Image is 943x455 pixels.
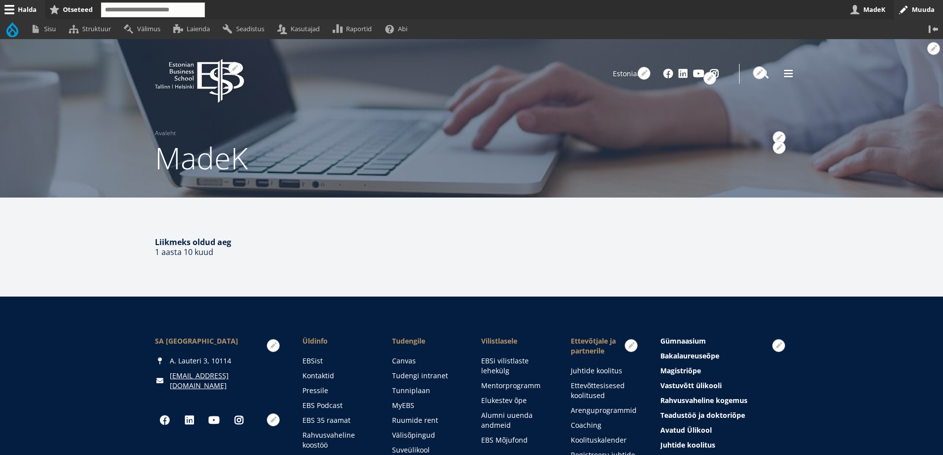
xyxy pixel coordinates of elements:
[660,410,745,420] span: Teadustöö ja doktoriõpe
[481,410,551,430] a: Alumni uuenda andmeid
[180,410,199,430] a: Linkedin
[302,430,372,450] a: Rahvusvaheline koostöö
[302,336,372,346] span: Üldinfo
[392,430,462,440] a: Välisõpingud
[753,66,766,79] button: Avatud seaded
[329,19,381,39] a: Raportid
[660,351,788,361] a: Bakalaureuseõpe
[302,356,372,366] a: EBSist
[571,420,641,430] a: Coaching
[660,381,722,390] span: Vastuvõtt ülikooli
[155,336,283,346] div: SA [GEOGRAPHIC_DATA]
[267,339,280,352] button: Avatud seaded
[392,445,462,455] a: Suveülikool
[660,410,788,420] a: Teadustöö ja doktoriõpe
[571,336,641,356] span: Ettevõtjale ja partnerile
[638,67,650,80] button: Avatud seaded
[660,336,788,346] a: Gümnaasium
[302,401,372,410] a: EBS Podcast
[773,131,786,144] button: Avatud Breadcrumb seaded
[302,386,372,396] a: Pressile
[571,381,641,401] a: Ettevõttesisesed koolitused
[660,425,788,435] a: Avatud Ülikool
[64,19,119,39] a: Struktuur
[663,69,673,79] a: Facebook
[218,19,273,39] a: Seadistus
[392,386,462,396] a: Tunniplaan
[155,128,176,138] a: Avaleht
[228,62,241,75] button: Avatud seaded
[625,339,638,352] button: Avatud Põhinavigatsioon seaded
[660,425,712,435] span: Avatud Ülikool
[660,440,715,450] span: Juhtide koolitus
[660,440,788,450] a: Juhtide koolitus
[773,141,786,154] button: Avatud seaded
[678,69,688,79] a: Linkedin
[660,351,719,360] span: Bakalaureuseõpe
[273,19,328,39] a: Kasutajad
[660,336,706,346] span: Gümnaasium
[481,396,551,405] a: Elukestev õpe
[571,405,641,415] a: Arenguprogrammid
[660,396,788,405] a: Rahvusvaheline kogemus
[302,371,372,381] a: Kontaktid
[204,410,224,430] a: Youtube
[155,237,789,247] h4: Liikmeks oldud aeg
[481,356,551,376] a: EBSi vilistlaste lehekülg
[392,371,462,381] a: Tudengi intranet
[927,42,940,55] button: Avatud seaded
[302,415,372,425] a: EBS 35 raamat
[571,366,641,376] a: Juhtide koolitus
[229,410,249,430] a: Instagram
[26,19,64,39] a: Sisu
[169,19,218,39] a: Laienda
[155,138,789,178] h1: MadeK
[381,19,416,39] a: Abi
[155,237,789,257] div: 1 aasta 10 kuud
[170,371,283,391] a: [EMAIL_ADDRESS][DOMAIN_NAME]
[481,435,551,445] a: EBS Mõjufond
[571,435,641,445] a: Koolituskalender
[660,381,788,391] a: Vastuvõtt ülikooli
[119,19,169,39] a: Välimus
[392,356,462,366] a: Canvas
[267,413,280,426] button: Avatud Social Links seaded
[709,69,719,79] a: Instagram
[660,366,788,376] a: Magistriõpe
[660,396,747,405] span: Rahvusvaheline kogemus
[660,366,701,375] span: Magistriõpe
[155,410,175,430] a: Facebook
[392,336,462,346] a: Tudengile
[481,381,551,391] a: Mentorprogramm
[693,69,704,79] a: Youtube
[155,356,283,366] div: A. Lauteri 3, 10114
[481,336,551,346] span: Vilistlasele
[392,415,462,425] a: Ruumide rent
[924,19,943,39] button: Vertikaalasend
[703,72,716,85] button: Avatud Social Links seaded
[772,339,785,352] button: Avatud Esiletõstetud menüü seaded
[392,401,462,410] a: MyEBS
